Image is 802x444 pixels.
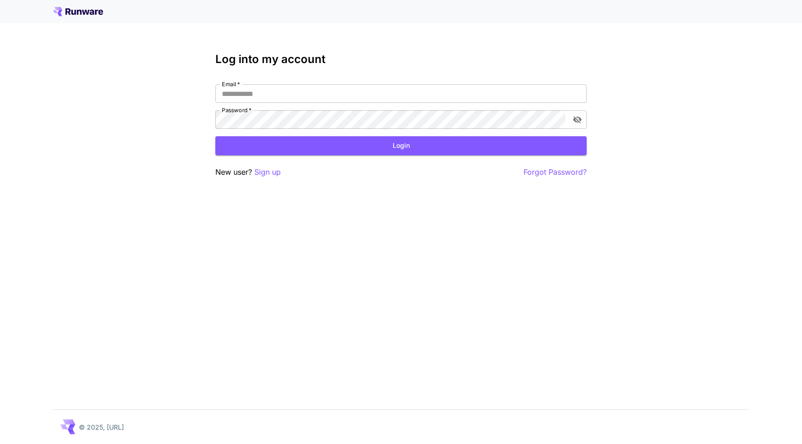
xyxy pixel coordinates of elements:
[222,80,240,88] label: Email
[222,106,252,114] label: Password
[79,422,124,432] p: © 2025, [URL]
[569,111,586,128] button: toggle password visibility
[215,166,281,178] p: New user?
[215,53,587,66] h3: Log into my account
[254,166,281,178] button: Sign up
[524,166,587,178] button: Forgot Password?
[215,136,587,155] button: Login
